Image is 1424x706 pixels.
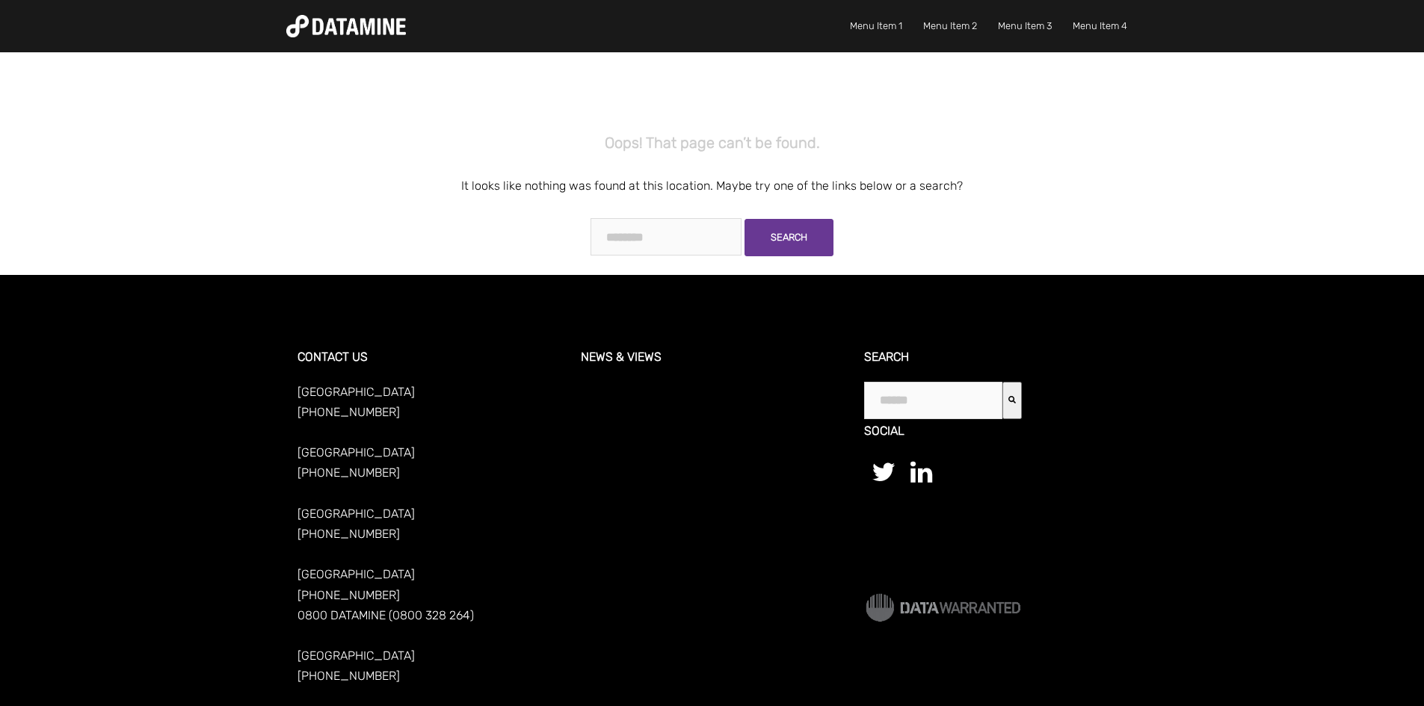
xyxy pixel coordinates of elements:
[923,18,977,34] a: Menu Item 2
[286,176,1138,196] p: It looks like nothing was found at this location. Maybe try one of the links below or a search?
[1073,18,1127,34] a: Menu Item 4
[864,350,1126,382] h3: Search
[864,382,1002,419] input: This is a search field with an auto-suggest feature attached.
[581,350,843,382] h3: News & Views
[745,219,833,256] a: Search
[298,524,560,544] p: [PHONE_NUMBER]
[298,442,560,462] p: [GEOGRAPHIC_DATA]
[298,666,560,686] p: [PHONE_NUMBER]
[864,424,1126,456] h3: Social
[1002,382,1022,419] button: Search
[298,645,560,666] p: [GEOGRAPHIC_DATA]
[998,18,1052,34] a: Menu Item 3
[850,18,902,34] a: Menu Item 1
[298,350,560,382] h3: CONTACT US
[286,20,406,34] a: Datamine
[298,462,560,483] p: [PHONE_NUMBER]
[298,585,560,605] p: [PHONE_NUMBER]
[298,564,560,584] p: [GEOGRAPHIC_DATA]
[298,382,560,422] p: [GEOGRAPHIC_DATA] [PHONE_NUMBER]
[864,592,1022,623] img: Data Warranted
[298,605,560,625] p: 0800 DATAMINE (0800 328 264)
[298,504,560,524] p: [GEOGRAPHIC_DATA]
[286,15,406,37] img: Datamine
[286,134,1138,151] h2: Oops! That page can’t be found.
